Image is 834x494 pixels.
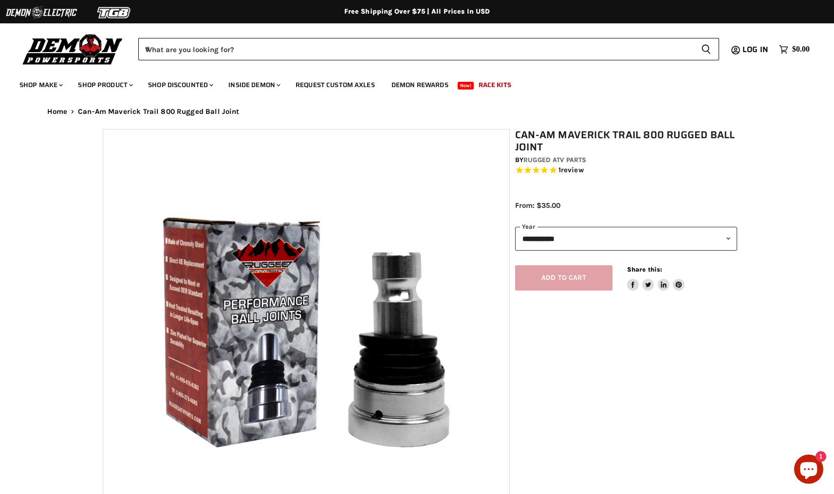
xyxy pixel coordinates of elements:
[791,455,826,486] inbox-online-store-chat: Shopify online store chat
[558,166,584,175] span: 1 reviews
[28,108,807,116] nav: Breadcrumbs
[627,265,685,291] aside: Share this:
[738,45,774,54] a: Log in
[28,7,807,16] div: Free Shipping Over $75 | All Prices In USD
[742,43,768,55] span: Log in
[471,75,519,95] a: Race Kits
[288,75,382,95] a: Request Custom Axles
[12,75,69,95] a: Shop Make
[138,38,719,60] form: Product
[71,75,139,95] a: Shop Product
[523,156,586,164] a: Rugged ATV Parts
[141,75,219,95] a: Shop Discounted
[78,3,151,22] img: TGB Logo 2
[515,227,737,251] select: year
[693,38,719,60] button: Search
[138,38,693,60] input: When autocomplete results are available use up and down arrows to review and enter to select
[12,71,807,95] ul: Main menu
[515,155,737,165] div: by
[47,108,68,116] a: Home
[221,75,286,95] a: Inside Demon
[5,3,78,22] img: Demon Electric Logo 2
[515,165,737,176] span: Rated 5.0 out of 5 stars 1 reviews
[792,45,810,54] span: $0.00
[561,166,584,175] span: review
[774,42,815,56] a: $0.00
[515,201,560,210] span: From: $35.00
[384,75,456,95] a: Demon Rewards
[458,82,474,90] span: New!
[78,108,239,116] span: Can-Am Maverick Trail 800 Rugged Ball Joint
[515,129,737,153] h1: Can-Am Maverick Trail 800 Rugged Ball Joint
[627,266,662,273] span: Share this:
[19,32,126,66] img: Demon Powersports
